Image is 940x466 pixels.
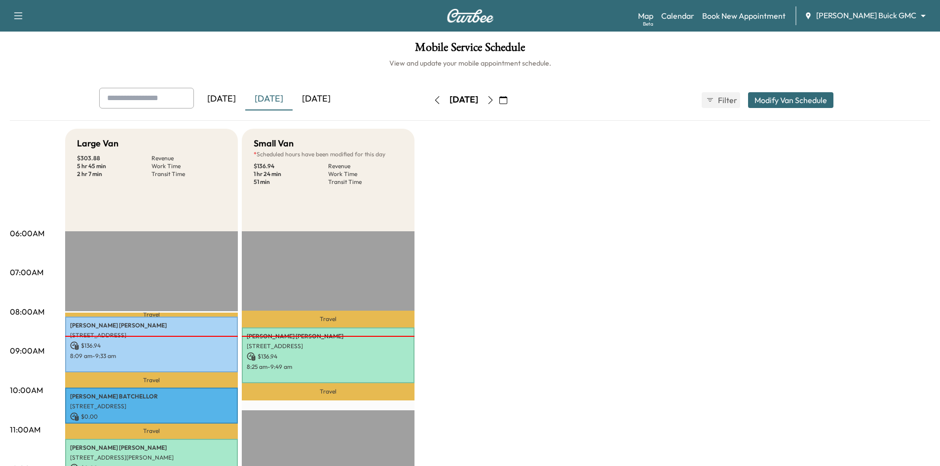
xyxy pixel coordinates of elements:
[242,311,414,327] p: Travel
[10,384,43,396] p: 10:00AM
[10,58,930,68] h6: View and update your mobile appointment schedule.
[151,170,226,178] p: Transit Time
[638,10,653,22] a: MapBeta
[254,150,403,158] p: Scheduled hours have been modified for this day
[70,402,233,410] p: [STREET_ADDRESS]
[70,454,233,462] p: [STREET_ADDRESS][PERSON_NAME]
[77,154,151,162] p: $ 303.88
[151,154,226,162] p: Revenue
[293,88,340,110] div: [DATE]
[70,444,233,452] p: [PERSON_NAME] [PERSON_NAME]
[70,352,233,360] p: 8:09 am - 9:33 am
[328,170,403,178] p: Work Time
[70,322,233,329] p: [PERSON_NAME] [PERSON_NAME]
[70,393,233,400] p: [PERSON_NAME] BATCHELLOR
[247,363,410,371] p: 8:25 am - 9:49 am
[702,92,740,108] button: Filter
[242,383,414,400] p: Travel
[70,412,233,421] p: $ 0.00
[328,178,403,186] p: Transit Time
[10,306,44,318] p: 08:00AM
[718,94,736,106] span: Filter
[65,313,238,317] p: Travel
[247,352,410,361] p: $ 136.94
[643,20,653,28] div: Beta
[198,88,245,110] div: [DATE]
[702,10,786,22] a: Book New Appointment
[247,332,410,340] p: [PERSON_NAME] [PERSON_NAME]
[254,178,328,186] p: 51 min
[10,424,40,435] p: 11:00AM
[151,162,226,170] p: Work Time
[10,227,44,239] p: 06:00AM
[247,342,410,350] p: [STREET_ADDRESS]
[328,162,403,170] p: Revenue
[10,345,44,357] p: 09:00AM
[254,137,294,150] h5: Small Van
[450,94,478,106] div: [DATE]
[816,10,916,21] span: [PERSON_NAME] Buick GMC
[65,372,238,388] p: Travel
[245,88,293,110] div: [DATE]
[10,266,43,278] p: 07:00AM
[65,424,238,439] p: Travel
[254,162,328,170] p: $ 136.94
[70,341,233,350] p: $ 136.94
[254,170,328,178] p: 1 hr 24 min
[10,41,930,58] h1: Mobile Service Schedule
[447,9,494,23] img: Curbee Logo
[748,92,833,108] button: Modify Van Schedule
[77,170,151,178] p: 2 hr 7 min
[77,162,151,170] p: 5 hr 45 min
[661,10,694,22] a: Calendar
[70,331,233,339] p: [STREET_ADDRESS]
[77,137,118,150] h5: Large Van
